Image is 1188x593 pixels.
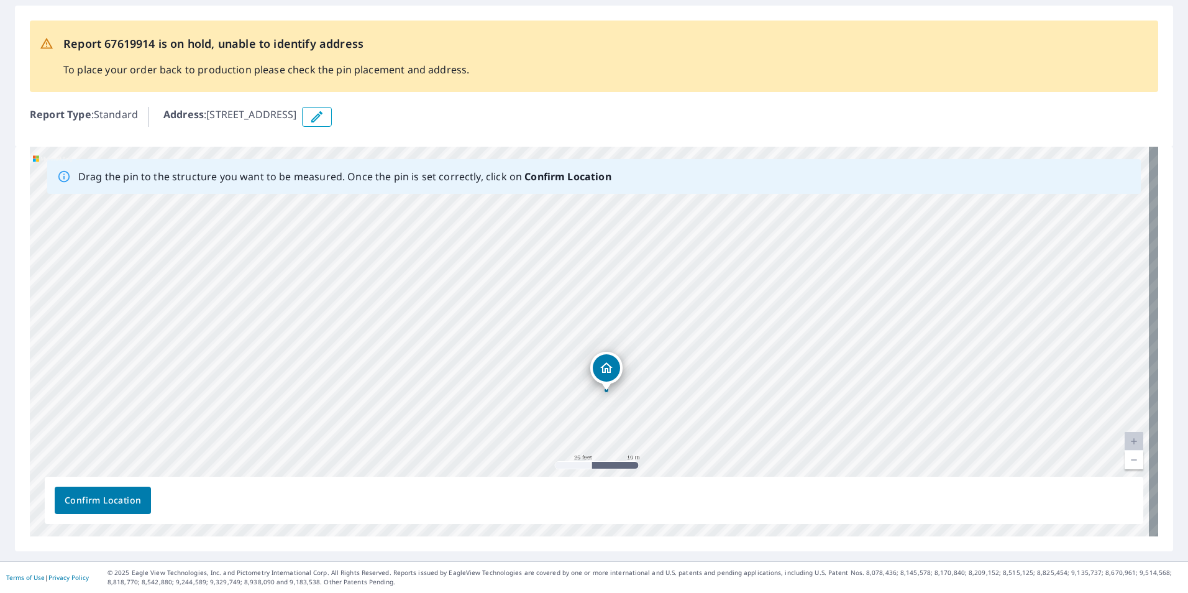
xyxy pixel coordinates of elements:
[6,574,89,581] p: |
[55,487,151,514] button: Confirm Location
[6,573,45,582] a: Terms of Use
[1125,432,1143,451] a: Current Level 20, Zoom In Disabled
[107,568,1182,587] p: © 2025 Eagle View Technologies, Inc. and Pictometry International Corp. All Rights Reserved. Repo...
[163,108,204,121] b: Address
[590,352,623,390] div: Dropped pin, building 1, Residential property, 4411 Shady Terrace Ln Tampa, FL 33613
[30,108,91,121] b: Report Type
[65,493,141,508] span: Confirm Location
[524,170,611,183] b: Confirm Location
[63,62,469,77] p: To place your order back to production please check the pin placement and address.
[63,35,469,52] p: Report 67619914 is on hold, unable to identify address
[163,107,297,127] p: : [STREET_ADDRESS]
[48,573,89,582] a: Privacy Policy
[1125,451,1143,469] a: Current Level 20, Zoom Out
[30,107,138,127] p: : Standard
[78,169,611,184] p: Drag the pin to the structure you want to be measured. Once the pin is set correctly, click on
